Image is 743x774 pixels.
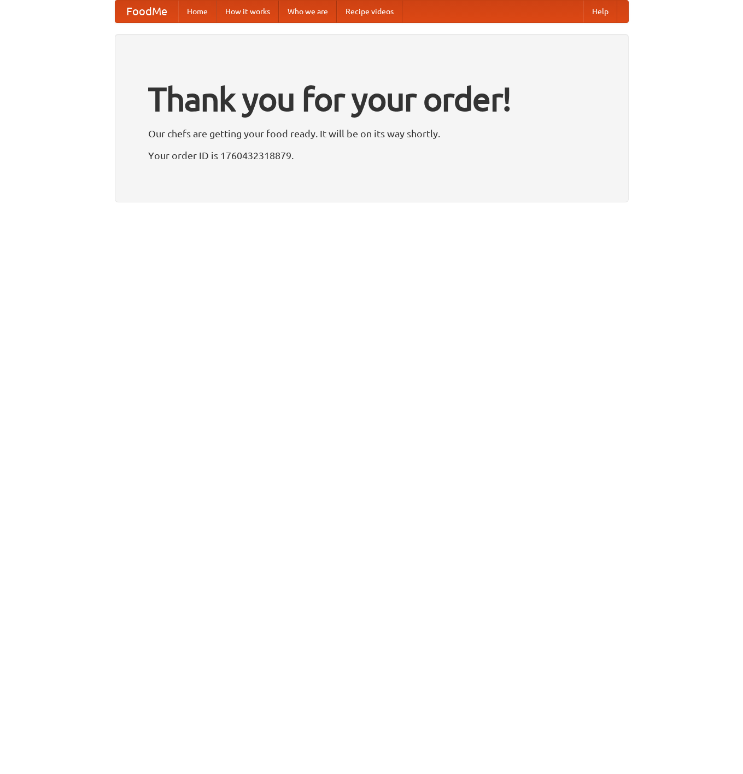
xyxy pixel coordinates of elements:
p: Our chefs are getting your food ready. It will be on its way shortly. [148,125,595,142]
a: How it works [217,1,279,22]
a: FoodMe [115,1,178,22]
a: Who we are [279,1,337,22]
a: Recipe videos [337,1,402,22]
h1: Thank you for your order! [148,73,595,125]
p: Your order ID is 1760432318879. [148,147,595,164]
a: Home [178,1,217,22]
a: Help [583,1,617,22]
